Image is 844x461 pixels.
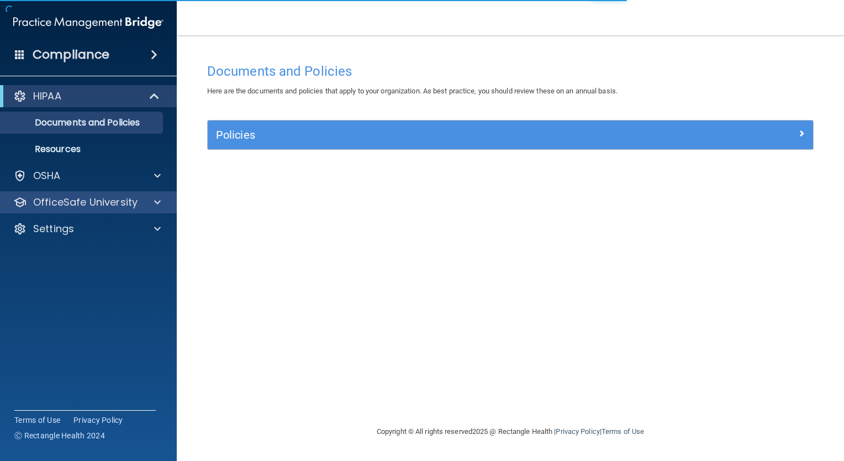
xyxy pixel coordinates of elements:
[33,196,138,209] p: OfficeSafe University
[602,427,644,436] a: Terms of Use
[33,169,61,182] p: OSHA
[13,169,161,182] a: OSHA
[13,90,160,103] a: HIPAA
[207,87,618,95] span: Here are the documents and policies that apply to your organization. As best practice, you should...
[14,430,105,441] span: Ⓒ Rectangle Health 2024
[216,126,805,144] a: Policies
[653,383,831,427] iframe: Drift Widget Chat Controller
[13,196,161,209] a: OfficeSafe University
[73,415,123,426] a: Privacy Policy
[556,427,599,436] a: Privacy Policy
[207,64,814,78] h4: Documents and Policies
[7,117,158,128] p: Documents and Policies
[33,90,61,103] p: HIPAA
[14,415,60,426] a: Terms of Use
[13,222,161,235] a: Settings
[33,222,74,235] p: Settings
[13,12,163,34] img: PMB logo
[7,144,158,155] p: Resources
[33,47,109,62] h4: Compliance
[309,414,712,449] div: Copyright © All rights reserved 2025 @ Rectangle Health | |
[216,129,653,141] h5: Policies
